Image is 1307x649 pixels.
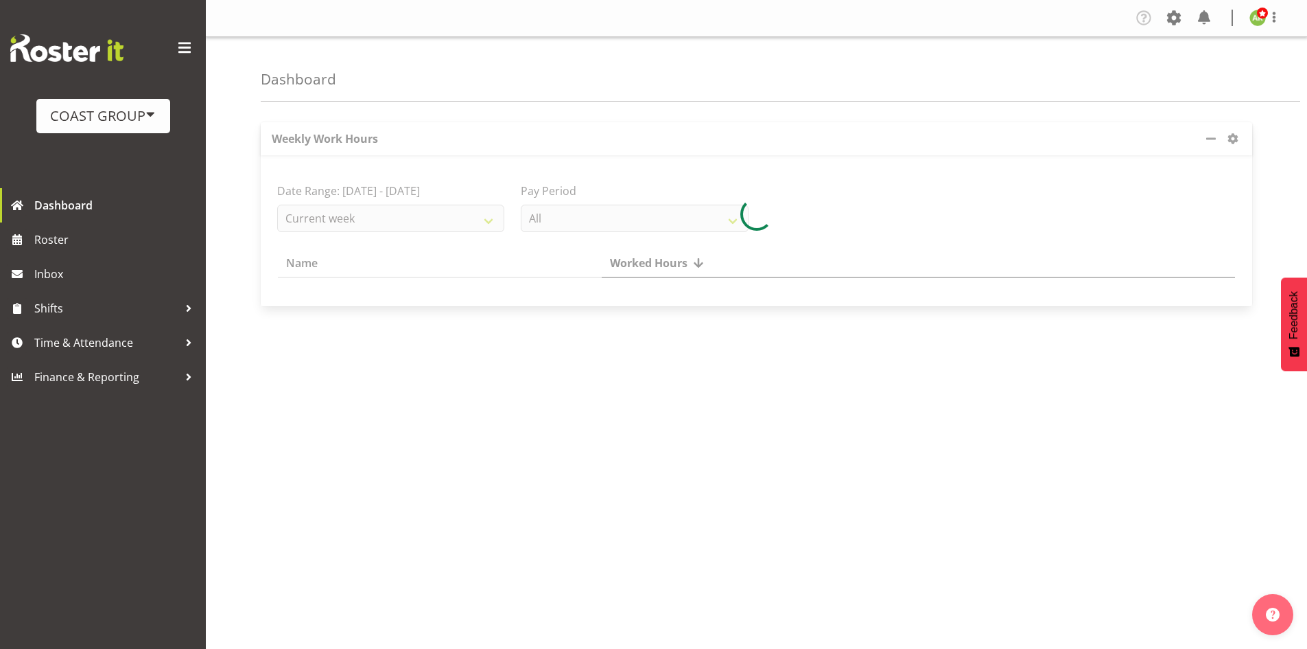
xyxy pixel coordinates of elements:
button: Feedback - Show survey [1281,277,1307,371]
span: Feedback [1288,291,1300,339]
div: COAST GROUP [50,106,156,126]
span: Shifts [34,298,178,319]
img: angela-kerrigan9606.jpg [1249,10,1266,26]
span: Inbox [34,264,199,284]
span: Time & Attendance [34,332,178,353]
span: Finance & Reporting [34,367,178,387]
img: help-xxl-2.png [1266,608,1280,622]
span: Roster [34,229,199,250]
img: Rosterit website logo [10,34,123,62]
span: Dashboard [34,195,199,216]
h4: Dashboard [261,71,336,87]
